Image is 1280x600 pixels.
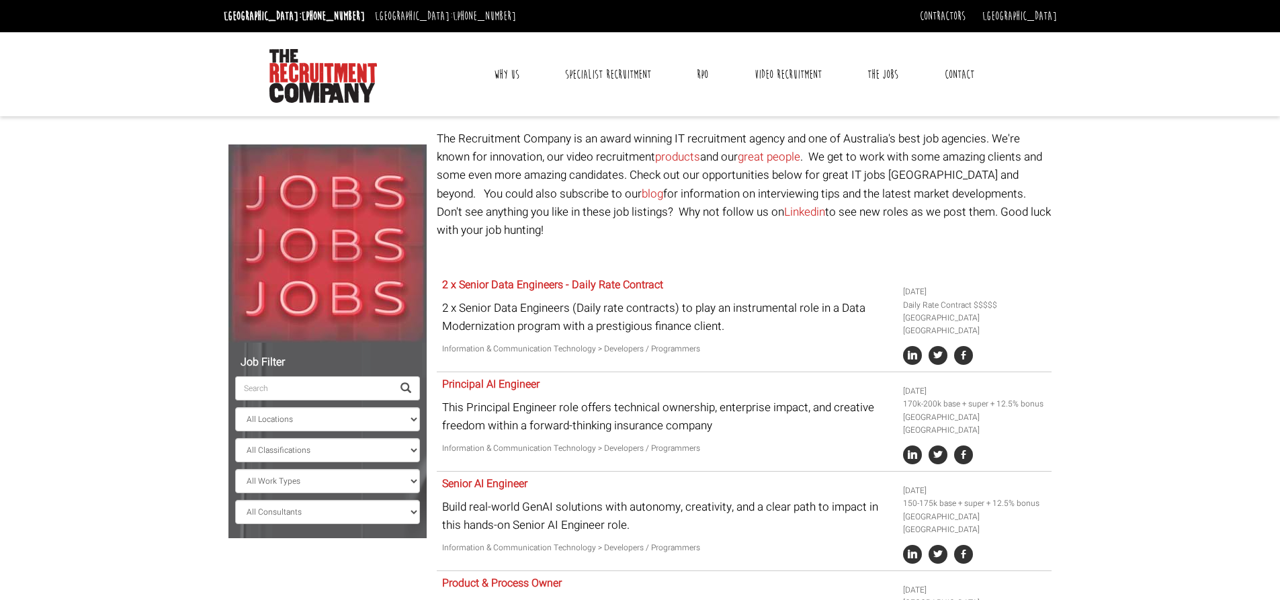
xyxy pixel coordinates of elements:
[235,357,420,369] h5: Job Filter
[935,58,984,91] a: Contact
[687,58,718,91] a: RPO
[484,58,529,91] a: Why Us
[982,9,1057,24] a: [GEOGRAPHIC_DATA]
[220,5,368,27] li: [GEOGRAPHIC_DATA]:
[744,58,832,91] a: Video Recruitment
[738,148,800,165] a: great people
[920,9,966,24] a: Contractors
[442,277,663,293] a: 2 x Senior Data Engineers - Daily Rate Contract
[903,286,1047,298] li: [DATE]
[642,185,663,202] a: blog
[269,49,377,103] img: The Recruitment Company
[453,9,516,24] a: [PHONE_NUMBER]
[655,148,700,165] a: products
[555,58,661,91] a: Specialist Recruitment
[857,58,908,91] a: The Jobs
[302,9,365,24] a: [PHONE_NUMBER]
[235,376,392,400] input: Search
[437,130,1052,239] p: The Recruitment Company is an award winning IT recruitment agency and one of Australia's best job...
[372,5,519,27] li: [GEOGRAPHIC_DATA]:
[784,204,825,220] a: Linkedin
[228,144,427,343] img: Jobs, Jobs, Jobs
